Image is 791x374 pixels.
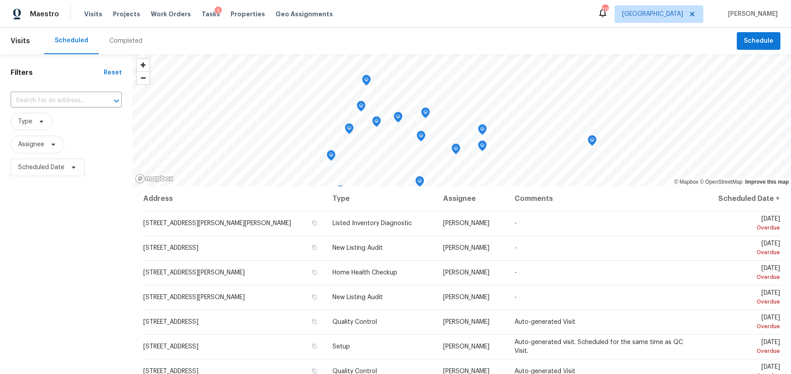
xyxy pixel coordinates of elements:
[443,220,489,226] span: [PERSON_NAME]
[451,144,460,157] div: Map marker
[362,75,371,89] div: Map marker
[705,241,780,257] span: [DATE]
[705,223,780,232] div: Overdue
[332,270,397,276] span: Home Health Checkup
[357,101,366,115] div: Map marker
[332,344,350,350] span: Setup
[18,163,64,172] span: Scheduled Date
[137,72,149,84] span: Zoom out
[705,216,780,232] span: [DATE]
[345,123,354,137] div: Map marker
[700,179,742,185] a: OpenStreetMap
[109,37,142,45] div: Completed
[705,290,780,306] span: [DATE]
[336,185,345,199] div: Map marker
[132,54,791,186] canvas: Map
[705,273,780,281] div: Overdue
[515,294,517,300] span: -
[18,140,44,149] span: Assignee
[515,319,575,325] span: Auto-generated Visit
[698,186,780,211] th: Scheduled Date ↑
[113,10,140,19] span: Projects
[276,10,333,19] span: Geo Assignments
[137,71,149,84] button: Zoom out
[588,135,597,149] div: Map marker
[310,244,318,252] button: Copy Address
[515,220,517,226] span: -
[11,94,97,107] input: Search for an address...
[674,179,698,185] a: Mapbox
[137,59,149,71] button: Zoom in
[724,10,778,19] span: [PERSON_NAME]
[310,293,318,301] button: Copy Address
[394,112,403,126] div: Map marker
[507,186,699,211] th: Comments
[11,31,30,51] span: Visits
[11,68,104,77] h1: Filters
[705,315,780,331] span: [DATE]
[143,319,198,325] span: [STREET_ADDRESS]
[332,319,377,325] span: Quality Control
[135,174,174,184] a: Mapbox homepage
[737,32,780,50] button: Schedule
[143,270,245,276] span: [STREET_ADDRESS][PERSON_NAME]
[18,117,32,126] span: Type
[443,294,489,300] span: [PERSON_NAME]
[705,297,780,306] div: Overdue
[310,219,318,227] button: Copy Address
[327,150,336,164] div: Map marker
[84,10,102,19] span: Visits
[421,107,430,121] div: Map marker
[201,11,220,17] span: Tasks
[55,36,88,45] div: Scheduled
[478,141,487,154] div: Map marker
[30,10,59,19] span: Maestro
[231,10,265,19] span: Properties
[143,220,291,226] span: [STREET_ADDRESS][PERSON_NAME][PERSON_NAME]
[415,176,424,190] div: Map marker
[143,344,198,350] span: [STREET_ADDRESS]
[417,131,425,144] div: Map marker
[310,318,318,326] button: Copy Address
[310,342,318,350] button: Copy Address
[310,268,318,276] button: Copy Address
[215,7,222,15] div: 5
[332,245,383,251] span: New Listing Audit
[478,124,487,138] div: Map marker
[143,186,325,211] th: Address
[705,248,780,257] div: Overdue
[443,245,489,251] span: [PERSON_NAME]
[104,68,122,77] div: Reset
[443,270,489,276] span: [PERSON_NAME]
[602,5,608,14] div: 111
[436,186,507,211] th: Assignee
[443,319,489,325] span: [PERSON_NAME]
[325,186,436,211] th: Type
[515,270,517,276] span: -
[443,344,489,350] span: [PERSON_NAME]
[705,347,780,355] div: Overdue
[143,294,245,300] span: [STREET_ADDRESS][PERSON_NAME]
[515,339,683,354] span: Auto-generated visit. Scheduled for the same time as QC Visit.
[744,36,773,47] span: Schedule
[332,294,383,300] span: New Listing Audit
[705,322,780,331] div: Overdue
[372,116,381,130] div: Map marker
[151,10,191,19] span: Work Orders
[745,179,789,185] a: Improve this map
[705,265,780,281] span: [DATE]
[143,245,198,251] span: [STREET_ADDRESS]
[622,10,683,19] span: [GEOGRAPHIC_DATA]
[332,220,412,226] span: Listed Inventory Diagnostic
[110,95,123,107] button: Open
[705,339,780,355] span: [DATE]
[515,245,517,251] span: -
